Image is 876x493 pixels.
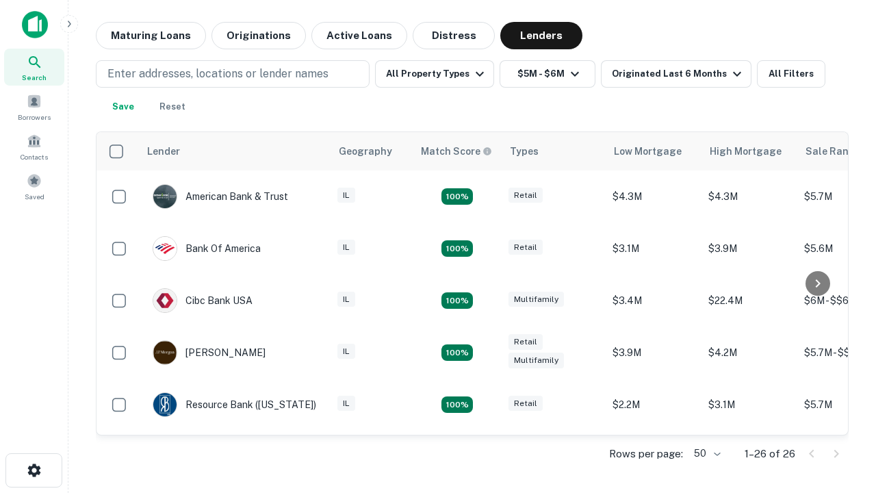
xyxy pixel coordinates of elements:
span: Contacts [21,151,48,162]
div: Matching Properties: 4, hasApolloMatch: undefined [441,292,473,309]
div: American Bank & Trust [153,184,288,209]
div: Originated Last 6 Months [612,66,745,82]
button: $5M - $6M [500,60,595,88]
div: Multifamily [508,353,564,368]
th: Low Mortgage [606,132,701,170]
td: $19.4M [606,431,701,483]
div: IL [337,240,355,255]
p: Rows per page: [609,446,683,462]
a: Contacts [4,128,64,165]
div: Retail [508,240,543,255]
div: Matching Properties: 4, hasApolloMatch: undefined [441,240,473,257]
div: Bank Of America [153,236,261,261]
div: Retail [508,396,543,412]
button: Distress [413,22,495,49]
div: High Mortgage [710,143,782,160]
img: capitalize-icon.png [22,11,48,38]
h6: Match Score [421,144,489,159]
p: 1–26 of 26 [745,446,795,462]
div: Resource Bank ([US_STATE]) [153,392,316,417]
th: Capitalize uses an advanced AI algorithm to match your search with the best lender. The match sco... [413,132,502,170]
div: Lender [147,143,180,160]
button: Save your search to get updates of matches that match your search criteria. [101,93,145,121]
button: Lenders [500,22,582,49]
button: All Filters [757,60,825,88]
div: Retail [508,188,543,203]
td: $3.9M [606,327,701,379]
th: Geography [331,132,413,170]
td: $22.4M [701,275,797,327]
div: Low Mortgage [614,143,682,160]
span: Search [22,72,47,83]
img: picture [153,185,177,208]
a: Borrowers [4,88,64,125]
button: Active Loans [311,22,407,49]
a: Saved [4,168,64,205]
img: picture [153,289,177,312]
div: Cibc Bank USA [153,288,253,313]
div: Matching Properties: 7, hasApolloMatch: undefined [441,188,473,205]
button: All Property Types [375,60,494,88]
th: Lender [139,132,331,170]
td: $19.4M [701,431,797,483]
td: $3.9M [701,223,797,275]
div: Types [510,143,539,160]
iframe: Chat Widget [808,383,876,449]
div: IL [337,396,355,412]
td: $3.1M [701,379,797,431]
td: $3.4M [606,275,701,327]
button: Originated Last 6 Months [601,60,751,88]
div: 50 [688,444,723,464]
p: Enter addresses, locations or lender names [107,66,328,82]
button: Enter addresses, locations or lender names [96,60,370,88]
div: IL [337,292,355,307]
button: Reset [151,93,194,121]
td: $4.3M [701,170,797,223]
button: Originations [211,22,306,49]
div: Multifamily [508,292,564,307]
div: IL [337,188,355,203]
th: High Mortgage [701,132,797,170]
td: $3.1M [606,223,701,275]
img: picture [153,393,177,416]
td: $4.3M [606,170,701,223]
div: Retail [508,334,543,350]
img: picture [153,237,177,260]
div: Matching Properties: 4, hasApolloMatch: undefined [441,396,473,413]
td: $4.2M [701,327,797,379]
div: Geography [339,143,392,160]
div: [PERSON_NAME] [153,340,266,365]
span: Saved [25,191,44,202]
a: Search [4,49,64,86]
th: Types [502,132,606,170]
div: Capitalize uses an advanced AI algorithm to match your search with the best lender. The match sco... [421,144,492,159]
div: Matching Properties: 4, hasApolloMatch: undefined [441,344,473,361]
button: Maturing Loans [96,22,206,49]
td: $2.2M [606,379,701,431]
span: Borrowers [18,112,51,123]
div: IL [337,344,355,359]
img: picture [153,341,177,364]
